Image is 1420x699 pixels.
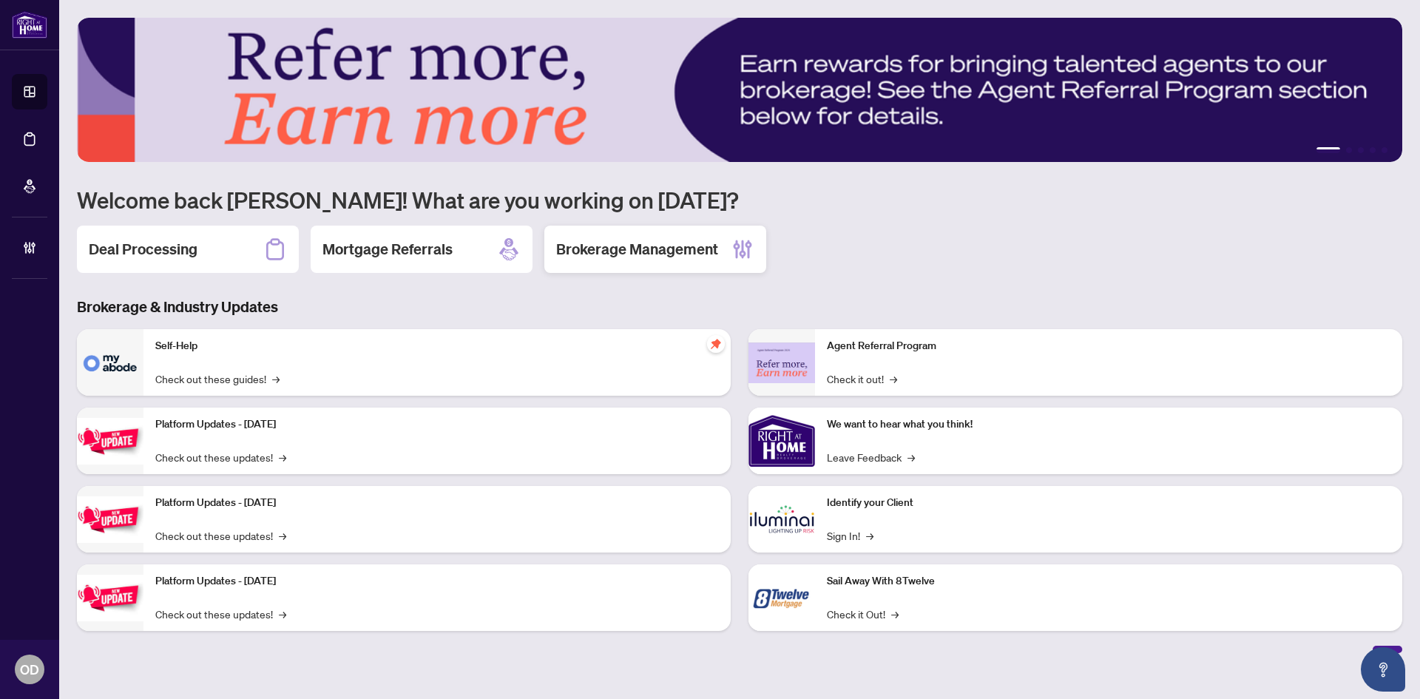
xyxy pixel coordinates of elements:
p: Platform Updates - [DATE] [155,573,719,590]
span: → [866,527,873,544]
h1: Welcome back [PERSON_NAME]! What are you working on [DATE]? [77,186,1402,214]
p: We want to hear what you think! [827,416,1390,433]
button: 5 [1382,147,1387,153]
img: Platform Updates - July 21, 2025 [77,418,143,465]
img: Sail Away With 8Twelve [748,564,815,631]
a: Sign In!→ [827,527,873,544]
a: Check out these updates!→ [155,527,286,544]
span: → [890,371,897,387]
a: Check out these updates!→ [155,449,286,465]
span: → [907,449,915,465]
span: → [891,606,899,622]
button: 2 [1346,147,1352,153]
p: Self-Help [155,338,719,354]
span: pushpin [707,335,725,353]
p: Agent Referral Program [827,338,1390,354]
span: → [272,371,280,387]
img: We want to hear what you think! [748,408,815,474]
span: → [279,606,286,622]
a: Leave Feedback→ [827,449,915,465]
img: logo [12,11,47,38]
span: OD [20,659,39,680]
h3: Brokerage & Industry Updates [77,297,1402,317]
a: Check it Out!→ [827,606,899,622]
h2: Deal Processing [89,239,197,260]
img: Platform Updates - July 8, 2025 [77,496,143,543]
button: Open asap [1361,647,1405,692]
img: Identify your Client [748,486,815,553]
p: Platform Updates - [DATE] [155,416,719,433]
button: 3 [1358,147,1364,153]
button: 1 [1316,147,1340,153]
button: 4 [1370,147,1376,153]
p: Platform Updates - [DATE] [155,495,719,511]
h2: Brokerage Management [556,239,718,260]
img: Platform Updates - June 23, 2025 [77,575,143,621]
a: Check out these updates!→ [155,606,286,622]
a: Check it out!→ [827,371,897,387]
p: Sail Away With 8Twelve [827,573,1390,590]
span: → [279,449,286,465]
p: Identify your Client [827,495,1390,511]
img: Slide 0 [77,18,1402,162]
img: Self-Help [77,329,143,396]
img: Agent Referral Program [748,342,815,383]
h2: Mortgage Referrals [322,239,453,260]
span: → [279,527,286,544]
a: Check out these guides!→ [155,371,280,387]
